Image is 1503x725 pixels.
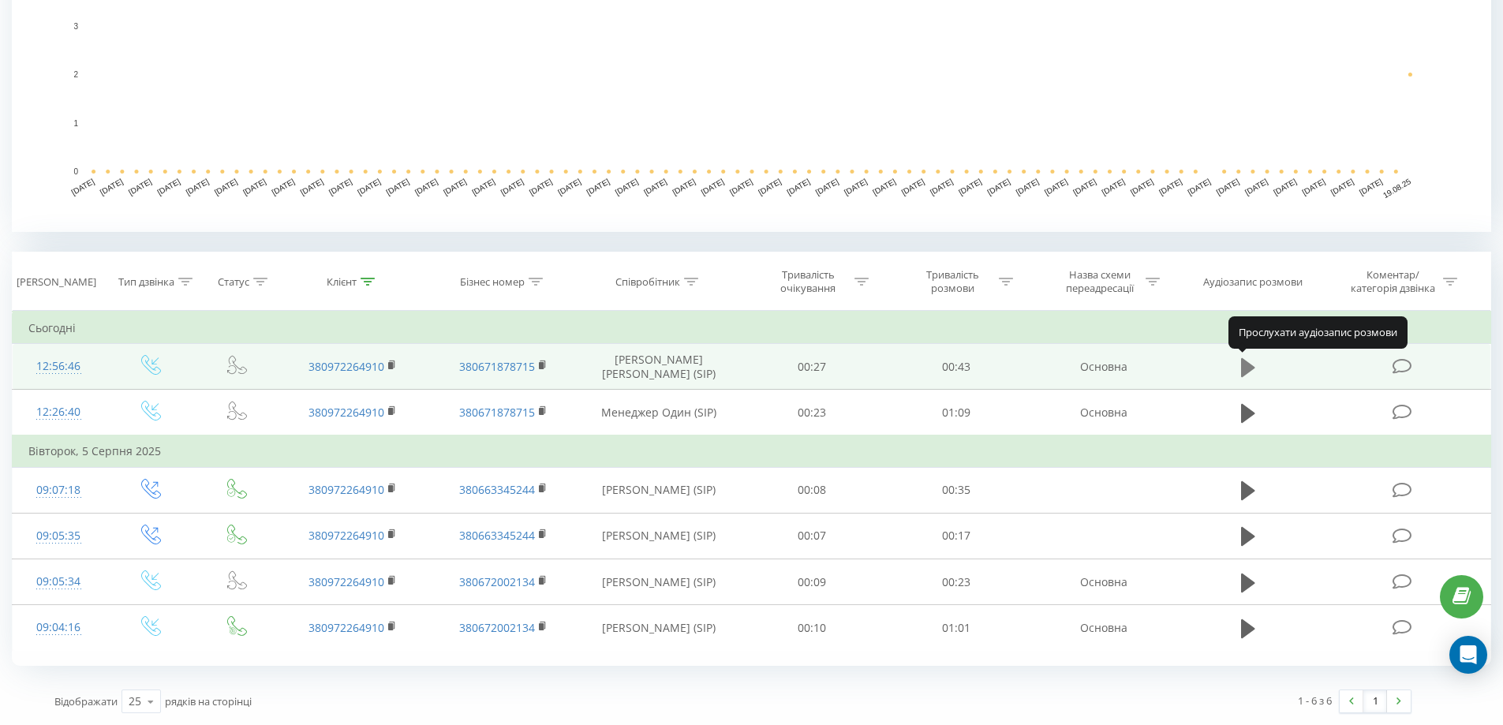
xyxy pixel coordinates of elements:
td: Вівторок, 5 Серпня 2025 [13,435,1491,467]
div: 09:07:18 [28,475,89,506]
a: 380972264910 [308,482,384,497]
a: 380972264910 [308,359,384,374]
text: 1 [73,119,78,128]
div: Коментар/категорія дзвінка [1347,268,1439,295]
text: [DATE] [700,177,726,196]
td: 01:01 [884,605,1029,651]
text: [DATE] [585,177,611,196]
td: [PERSON_NAME] (SIP) [578,513,740,559]
text: [DATE] [499,177,525,196]
text: [DATE] [70,177,96,196]
div: Аудіозапис розмови [1203,275,1303,289]
a: 380972264910 [308,574,384,589]
text: [DATE] [1101,177,1127,196]
div: [PERSON_NAME] [17,275,96,289]
div: Співробітник [615,275,680,289]
td: 00:23 [884,559,1029,605]
span: Відображати [54,694,118,708]
div: Прослухати аудіозапис розмови [1228,316,1408,348]
div: 09:05:34 [28,566,89,597]
text: [DATE] [900,177,926,196]
text: [DATE] [929,177,955,196]
text: 0 [73,167,78,176]
a: 1 [1363,690,1387,712]
text: [DATE] [99,177,125,196]
a: 380671878715 [459,405,535,420]
text: [DATE] [757,177,783,196]
td: Основна [1028,344,1178,390]
div: Тривалість розмови [910,268,995,295]
text: 3 [73,22,78,31]
text: [DATE] [642,177,668,196]
div: Бізнес номер [460,275,525,289]
text: 2 [73,70,78,79]
td: Сьогодні [13,312,1491,344]
td: 00:07 [740,513,884,559]
text: [DATE] [385,177,411,196]
text: [DATE] [413,177,439,196]
td: [PERSON_NAME] (SIP) [578,605,740,651]
text: [DATE] [871,177,897,196]
text: [DATE] [1301,177,1327,196]
text: [DATE] [127,177,153,196]
text: [DATE] [1358,177,1384,196]
a: 380671878715 [459,359,535,374]
td: 00:35 [884,467,1029,513]
div: Назва схеми переадресації [1057,268,1142,295]
div: 25 [129,693,141,709]
a: 380663345244 [459,482,535,497]
a: 380672002134 [459,620,535,635]
a: 380672002134 [459,574,535,589]
text: [DATE] [442,177,468,196]
text: [DATE] [671,177,697,196]
text: [DATE] [1043,177,1069,196]
td: 00:27 [740,344,884,390]
text: [DATE] [299,177,325,196]
div: 12:26:40 [28,397,89,428]
td: 00:17 [884,513,1029,559]
td: 01:09 [884,390,1029,436]
td: [PERSON_NAME] [PERSON_NAME] (SIP) [578,344,740,390]
text: [DATE] [528,177,554,196]
text: [DATE] [614,177,640,196]
td: 00:08 [740,467,884,513]
text: [DATE] [786,177,812,196]
td: 00:23 [740,390,884,436]
text: [DATE] [957,177,983,196]
div: Open Intercom Messenger [1449,636,1487,674]
text: [DATE] [1071,177,1097,196]
a: 380972264910 [308,620,384,635]
text: [DATE] [814,177,840,196]
div: Клієнт [327,275,357,289]
text: [DATE] [241,177,267,196]
td: 00:10 [740,605,884,651]
text: [DATE] [1215,177,1241,196]
div: 09:04:16 [28,612,89,643]
text: [DATE] [1186,177,1212,196]
div: Статус [218,275,249,289]
text: [DATE] [271,177,297,196]
text: [DATE] [213,177,239,196]
text: [DATE] [985,177,1011,196]
a: 380663345244 [459,528,535,543]
td: [PERSON_NAME] (SIP) [578,467,740,513]
text: [DATE] [728,177,754,196]
div: Тривалість очікування [766,268,851,295]
text: [DATE] [327,177,353,196]
div: Тип дзвінка [118,275,174,289]
text: [DATE] [1243,177,1269,196]
text: [DATE] [356,177,382,196]
td: Основна [1028,605,1178,651]
text: [DATE] [1015,177,1041,196]
td: Менеджер Один (SIP) [578,390,740,436]
text: [DATE] [1272,177,1298,196]
text: [DATE] [1157,177,1183,196]
td: Основна [1028,559,1178,605]
td: Основна [1028,390,1178,436]
text: [DATE] [556,177,582,196]
text: [DATE] [185,177,211,196]
a: 380972264910 [308,528,384,543]
text: [DATE] [1129,177,1155,196]
a: 380972264910 [308,405,384,420]
td: 00:43 [884,344,1029,390]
